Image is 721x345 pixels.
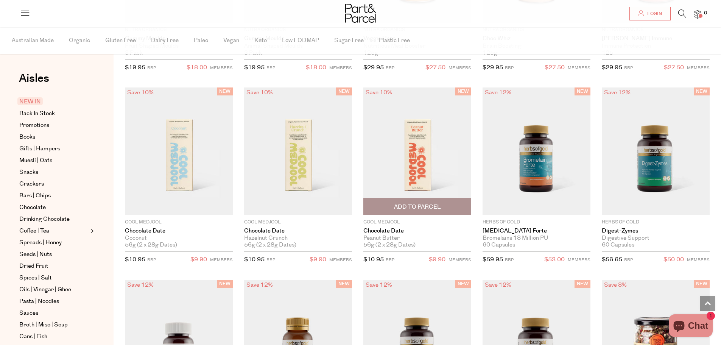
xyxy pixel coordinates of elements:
small: RRP [505,257,514,263]
small: RRP [386,65,394,71]
a: Coffee | Tea [19,226,88,236]
span: 56g (2 x 28g Dates) [125,242,177,248]
span: $27.50 [545,63,565,73]
a: Pasta | Noodles [19,297,88,306]
small: MEMBERS [568,65,590,71]
p: Herbs of Gold [483,219,590,226]
a: Cans | Fish [19,332,88,341]
a: [MEDICAL_DATA] Forte [483,228,590,234]
span: $27.50 [425,63,445,73]
span: 60 Capsules [483,242,515,248]
span: Chocolate [19,203,46,212]
span: $53.00 [544,255,565,265]
span: Seeds | Nuts [19,250,52,259]
a: Login [629,7,671,20]
span: Coffee | Tea [19,226,49,236]
span: Low FODMAP [282,27,319,54]
a: Gifts | Hampers [19,144,88,153]
span: Promotions [19,121,49,130]
a: Muesli | Oats [19,156,88,165]
span: $19.95 [125,64,145,72]
a: Chocolate Date [363,228,471,234]
small: MEMBERS [210,257,233,263]
small: MEMBERS [210,65,233,71]
div: Save 12% [125,280,156,290]
span: Drinking Chocolate [19,215,70,224]
span: Gifts | Hampers [19,144,60,153]
small: MEMBERS [329,257,352,263]
div: Coconut [125,235,233,242]
span: $10.95 [125,256,145,264]
div: Save 12% [363,280,394,290]
span: 0 [702,10,709,17]
img: Digest-Zymes [602,87,710,215]
span: Spreads | Honey [19,238,62,247]
span: NEW [575,280,590,288]
a: Broth | Miso | Soup [19,320,88,329]
small: RRP [505,65,514,71]
button: Add To Parcel [363,198,471,215]
div: Save 10% [244,87,275,98]
p: Cool Medjool [125,219,233,226]
span: Aisles [19,70,49,87]
div: Bromelains 18 Million PU [483,235,590,242]
button: Expand/Collapse Coffee | Tea [89,226,94,236]
a: Spices | Salt [19,273,88,283]
span: Muesli | Oats [19,156,52,165]
span: $18.00 [187,63,207,73]
div: Save 8% [602,280,629,290]
small: RRP [147,65,156,71]
span: $29.95 [363,64,384,72]
a: Crackers [19,180,88,189]
span: NEW [694,280,710,288]
div: Digestive Support [602,235,710,242]
span: Snacks [19,168,38,177]
a: 0 [694,10,701,18]
span: Add To Parcel [394,203,441,211]
span: Vegan [223,27,239,54]
small: MEMBERS [687,257,710,263]
img: Chocolate Date [125,87,233,215]
span: $10.95 [244,256,265,264]
small: RRP [266,257,275,263]
a: Drinking Chocolate [19,215,88,224]
div: Save 12% [483,280,514,290]
span: $29.95 [602,64,622,72]
small: RRP [266,65,275,71]
div: Save 12% [602,87,633,98]
a: Chocolate Date [244,228,352,234]
span: $9.90 [310,255,326,265]
div: Save 12% [244,280,275,290]
a: Oils | Vinegar | Ghee [19,285,88,294]
p: Herbs of Gold [602,219,710,226]
img: Chocolate Date [244,87,352,215]
small: MEMBERS [448,65,471,71]
span: Dairy Free [151,27,179,54]
span: Gluten Free [105,27,136,54]
div: Peanut Butter [363,235,471,242]
a: NEW IN [19,97,88,106]
span: NEW [575,87,590,95]
span: 56g (2 x 28g Dates) [244,242,296,248]
a: Sauces [19,309,88,318]
div: Save 10% [363,87,394,98]
span: Paleo [194,27,208,54]
a: Books [19,133,88,142]
span: Plastic Free [379,27,410,54]
span: $9.90 [429,255,445,265]
small: RRP [624,257,633,263]
div: Save 10% [125,87,156,98]
span: Australian Made [12,27,54,54]
span: $9.90 [190,255,207,265]
span: $50.00 [663,255,684,265]
a: Chocolate [19,203,88,212]
span: NEW [217,280,233,288]
small: MEMBERS [448,257,471,263]
span: Spices | Salt [19,273,52,283]
span: Books [19,133,35,142]
small: MEMBERS [687,65,710,71]
span: Oils | Vinegar | Ghee [19,285,71,294]
span: Sauces [19,309,38,318]
span: Bars | Chips [19,191,51,200]
p: Cool Medjool [363,219,471,226]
